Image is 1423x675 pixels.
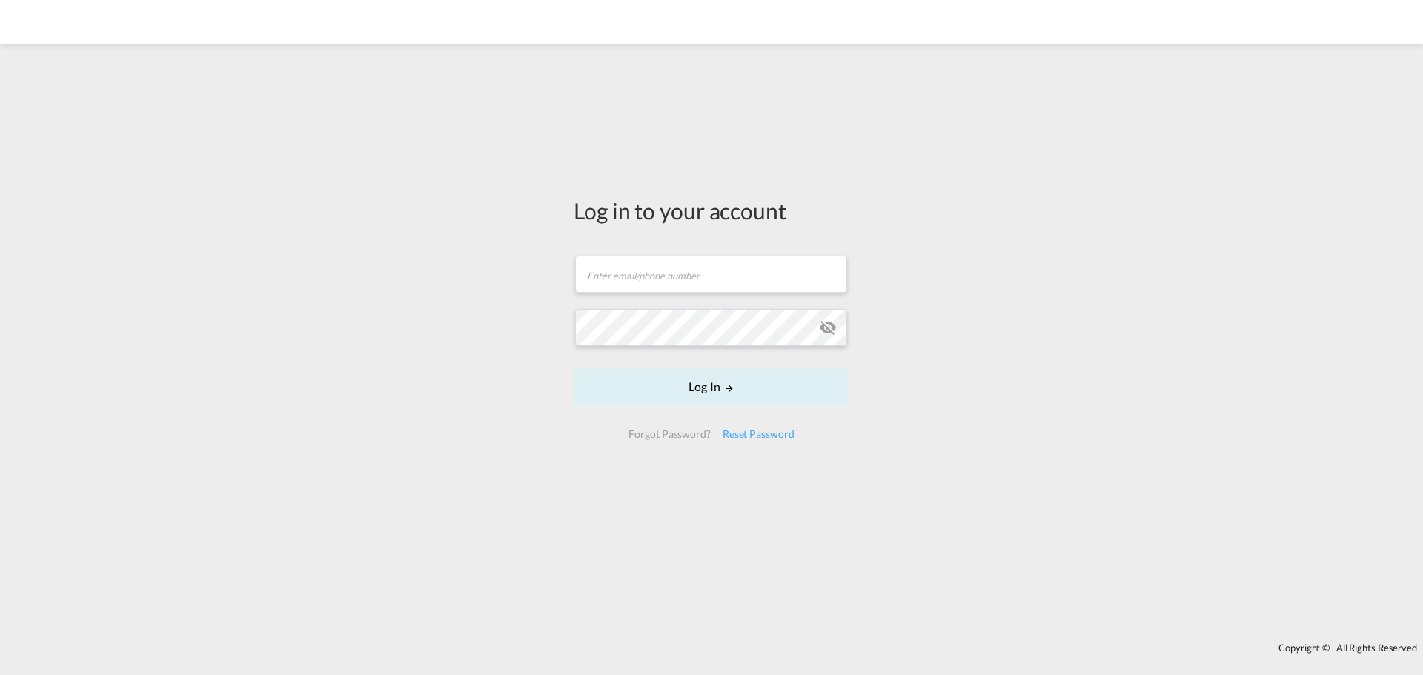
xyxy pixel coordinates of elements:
[575,256,847,293] input: Enter email/phone number
[717,421,800,448] div: Reset Password
[574,195,849,226] div: Log in to your account
[574,368,849,405] button: LOGIN
[819,319,837,336] md-icon: icon-eye-off
[623,421,716,448] div: Forgot Password?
